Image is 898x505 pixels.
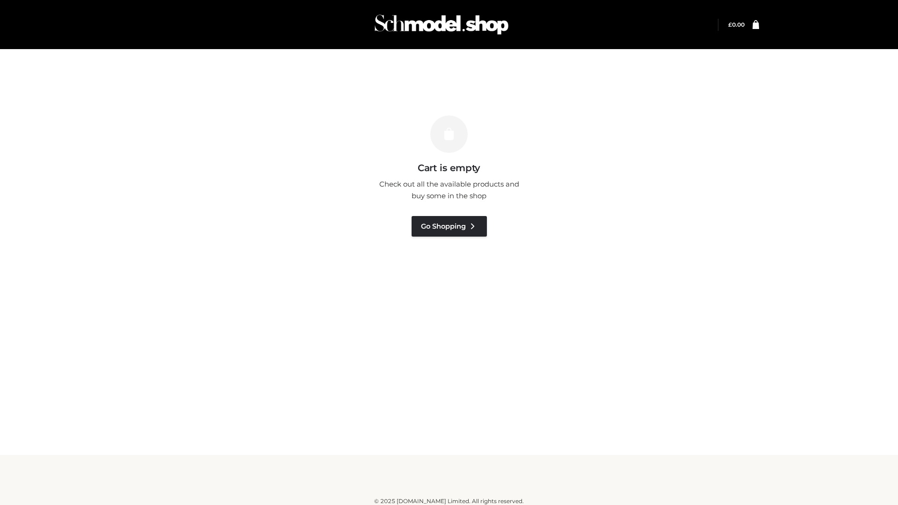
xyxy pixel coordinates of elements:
[160,162,738,173] h3: Cart is empty
[412,216,487,237] a: Go Shopping
[728,21,745,28] bdi: 0.00
[728,21,732,28] span: £
[728,21,745,28] a: £0.00
[374,178,524,202] p: Check out all the available products and buy some in the shop
[371,6,512,43] img: Schmodel Admin 964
